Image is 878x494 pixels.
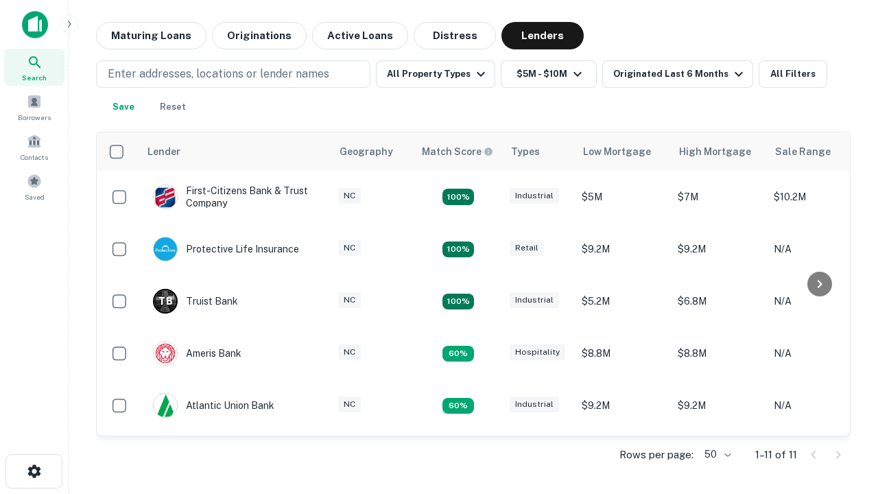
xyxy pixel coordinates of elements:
span: Contacts [21,152,48,163]
th: Types [503,132,575,171]
div: Low Mortgage [583,143,651,160]
div: Matching Properties: 3, hasApolloMatch: undefined [442,294,474,310]
div: NC [338,344,361,360]
a: Saved [4,168,64,205]
button: Distress [414,22,496,49]
p: Enter addresses, locations or lender names [108,66,329,82]
div: Matching Properties: 2, hasApolloMatch: undefined [442,189,474,205]
td: $6.8M [671,275,767,327]
img: picture [154,394,177,417]
button: Maturing Loans [96,22,206,49]
a: Contacts [4,128,64,165]
td: $8.8M [671,327,767,379]
span: Borrowers [18,112,51,123]
td: $9.2M [575,223,671,275]
span: Saved [25,191,45,202]
div: Sale Range [775,143,831,160]
img: picture [154,237,177,261]
button: All Filters [759,60,827,88]
div: Industrial [510,188,559,204]
div: Industrial [510,397,559,412]
div: Capitalize uses an advanced AI algorithm to match your search with the best lender. The match sco... [422,144,493,159]
div: NC [338,188,361,204]
th: High Mortgage [671,132,767,171]
div: NC [338,240,361,256]
div: Retail [510,240,544,256]
span: Search [22,72,47,83]
td: $5.2M [575,275,671,327]
td: $7M [671,171,767,223]
div: High Mortgage [679,143,751,160]
td: $6.3M [671,432,767,484]
div: Matching Properties: 2, hasApolloMatch: undefined [442,242,474,258]
th: Lender [139,132,331,171]
h6: Match Score [422,144,490,159]
p: Rows per page: [619,447,693,463]
td: $8.8M [575,327,671,379]
th: Geography [331,132,414,171]
div: Originated Last 6 Months [613,66,747,82]
td: $9.2M [575,379,671,432]
button: Save your search to get updates of matches that match your search criteria. [102,93,145,121]
th: Capitalize uses an advanced AI algorithm to match your search with the best lender. The match sco... [414,132,503,171]
div: Matching Properties: 1, hasApolloMatch: undefined [442,346,474,362]
button: Originations [212,22,307,49]
div: Industrial [510,292,559,308]
td: $6.3M [575,432,671,484]
div: Ameris Bank [153,341,241,366]
div: NC [338,292,361,308]
div: 50 [699,445,733,464]
iframe: Chat Widget [809,340,878,406]
div: Protective Life Insurance [153,237,299,261]
div: Matching Properties: 1, hasApolloMatch: undefined [442,398,474,414]
th: Low Mortgage [575,132,671,171]
button: Lenders [501,22,584,49]
button: All Property Types [376,60,495,88]
button: Active Loans [312,22,408,49]
div: NC [338,397,361,412]
td: $9.2M [671,223,767,275]
a: Borrowers [4,89,64,126]
img: picture [154,342,177,365]
p: T B [158,294,172,309]
div: Hospitality [510,344,565,360]
img: capitalize-icon.png [22,11,48,38]
div: Geography [340,143,393,160]
p: 1–11 of 11 [755,447,797,463]
div: Truist Bank [153,289,238,314]
div: Lender [147,143,180,160]
a: Search [4,49,64,86]
td: $5M [575,171,671,223]
div: Types [511,143,540,160]
div: First-citizens Bank & Trust Company [153,185,318,209]
button: Originated Last 6 Months [602,60,753,88]
button: $5M - $10M [501,60,597,88]
img: picture [154,185,177,209]
div: Atlantic Union Bank [153,393,274,418]
button: Enter addresses, locations or lender names [96,60,370,88]
td: $9.2M [671,379,767,432]
button: Reset [151,93,195,121]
